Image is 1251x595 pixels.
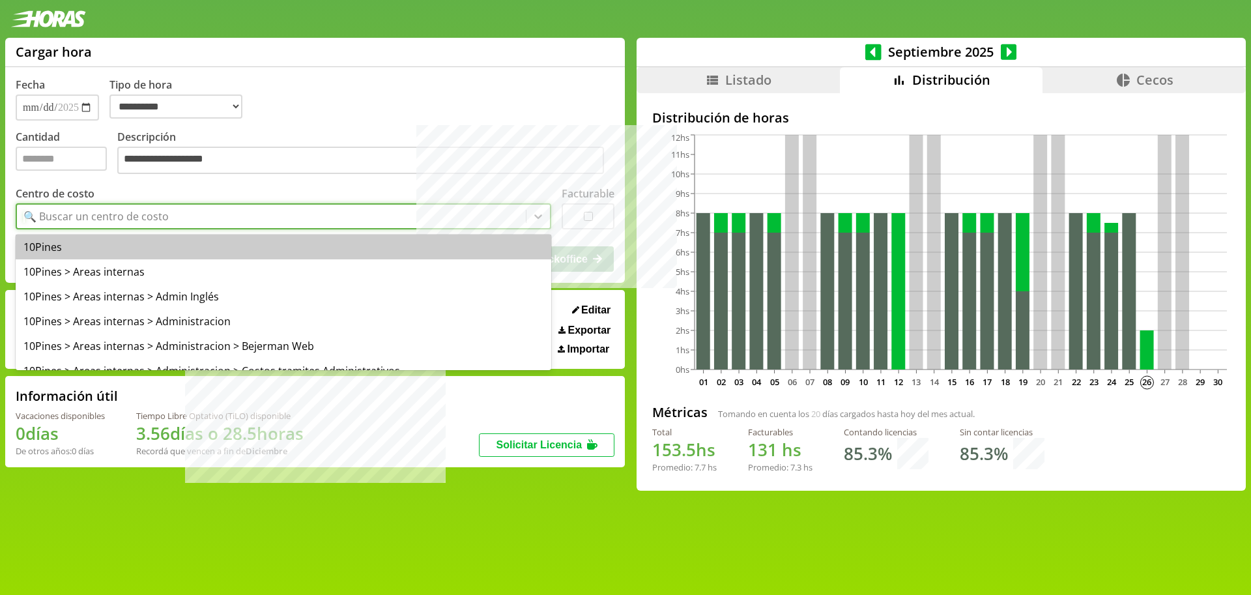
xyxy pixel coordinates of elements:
text: 16 [965,376,974,388]
text: 22 [1071,376,1080,388]
tspan: 0hs [676,364,689,375]
tspan: 10hs [671,168,689,180]
b: Diciembre [246,445,287,457]
span: Cecos [1136,71,1173,89]
text: 09 [841,376,850,388]
h1: 85.3 % [844,442,892,465]
span: Exportar [568,325,611,336]
div: 10Pines [16,235,551,259]
div: De otros años: 0 días [16,445,105,457]
img: logotipo [10,10,86,27]
text: 04 [752,376,762,388]
text: 23 [1089,376,1099,388]
text: 26 [1142,376,1151,388]
tspan: 12hs [671,132,689,143]
div: Vacaciones disponibles [16,410,105,422]
text: 28 [1178,376,1187,388]
div: 10Pines > Areas internas > Administracion > Bejerman Web [16,334,551,358]
span: Distribución [912,71,990,89]
span: Septiembre 2025 [882,43,1001,61]
select: Tipo de hora [109,94,242,119]
span: Solicitar Licencia [496,439,582,450]
h1: 85.3 % [960,442,1008,465]
span: 131 [748,438,777,461]
label: Tipo de hora [109,78,253,121]
tspan: 1hs [676,344,689,356]
div: 10Pines > Areas internas > Administracion > Costos tramites Administrativos [16,358,551,383]
text: 29 [1196,376,1205,388]
text: 08 [823,376,832,388]
tspan: 11hs [671,149,689,160]
text: 18 [1000,376,1009,388]
text: 27 [1160,376,1170,388]
span: 20 [811,408,820,420]
h2: Distribución de horas [652,109,1230,126]
span: Editar [581,304,611,316]
text: 21 [1054,376,1063,388]
text: 24 [1107,376,1117,388]
tspan: 9hs [676,188,689,199]
text: 11 [876,376,885,388]
tspan: 2hs [676,325,689,336]
text: 06 [788,376,797,388]
text: 10 [859,376,868,388]
text: 03 [734,376,743,388]
text: 30 [1213,376,1222,388]
input: Cantidad [16,147,107,171]
span: 7.3 [790,461,801,473]
div: 10Pines > Areas internas > Administracion [16,309,551,334]
div: Contando licencias [844,426,928,438]
tspan: 3hs [676,305,689,317]
h1: hs [748,438,812,461]
text: 01 [699,376,708,388]
h2: Métricas [652,403,708,421]
button: Editar [568,304,615,317]
tspan: 5hs [676,266,689,278]
span: 153.5 [652,438,696,461]
span: Tomando en cuenta los días cargados hasta hoy del mes actual. [718,408,975,420]
text: 13 [912,376,921,388]
label: Descripción [117,130,614,177]
div: Promedio: hs [748,461,812,473]
label: Facturable [562,186,614,201]
text: 14 [930,376,940,388]
tspan: 8hs [676,207,689,219]
div: Total [652,426,717,438]
tspan: 6hs [676,246,689,258]
text: 15 [947,376,956,388]
text: 25 [1125,376,1134,388]
text: 07 [805,376,814,388]
text: 19 [1018,376,1028,388]
text: 12 [894,376,903,388]
div: 10Pines > Areas internas > Admin Inglés [16,284,551,309]
span: Listado [725,71,771,89]
h2: Información útil [16,387,118,405]
h1: 3.56 días o 28.5 horas [136,422,304,445]
label: Cantidad [16,130,117,177]
label: Fecha [16,78,45,92]
text: 20 [1036,376,1045,388]
text: 05 [769,376,779,388]
label: Centro de costo [16,186,94,201]
tspan: 4hs [676,285,689,297]
h1: hs [652,438,717,461]
div: Sin contar licencias [960,426,1044,438]
div: Recordá que vencen a fin de [136,445,304,457]
div: Tiempo Libre Optativo (TiLO) disponible [136,410,304,422]
span: 7.7 [695,461,706,473]
button: Exportar [554,324,614,337]
div: 🔍 Buscar un centro de costo [23,209,169,224]
div: Facturables [748,426,812,438]
h1: 0 días [16,422,105,445]
div: Promedio: hs [652,461,717,473]
text: 02 [717,376,726,388]
text: 17 [983,376,992,388]
tspan: 7hs [676,227,689,239]
span: Importar [567,343,609,355]
button: Solicitar Licencia [479,433,614,457]
div: 10Pines > Areas internas [16,259,551,284]
textarea: Descripción [117,147,604,174]
h1: Cargar hora [16,43,92,61]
